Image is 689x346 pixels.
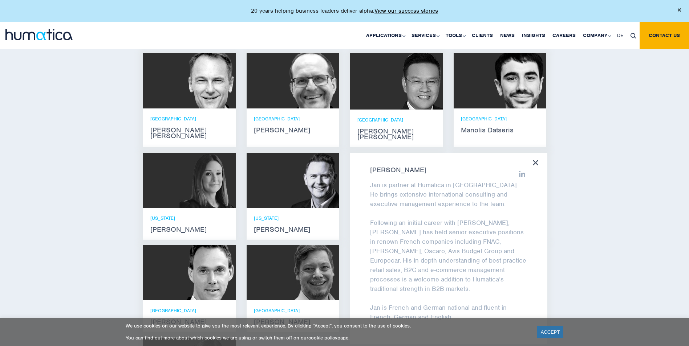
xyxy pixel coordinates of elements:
[254,127,332,133] strong: [PERSON_NAME]
[497,22,518,49] a: News
[179,53,236,108] img: Andros Payne
[461,116,539,122] p: [GEOGRAPHIC_DATA]
[579,22,613,49] a: Company
[150,215,228,221] p: [US_STATE]
[370,218,527,293] p: Following an initial career with [PERSON_NAME], [PERSON_NAME] has held senior executive positions...
[150,127,228,139] strong: [PERSON_NAME] [PERSON_NAME]
[370,167,527,173] strong: [PERSON_NAME]
[617,32,623,38] span: DE
[490,53,546,108] img: Manolis Datseris
[254,308,332,314] p: [GEOGRAPHIC_DATA]
[283,245,339,300] img: Claudio Limacher
[283,53,339,108] img: Marcel Baettig
[370,303,527,322] p: Jan is French and German national and fluent in French, German and English.
[370,180,527,209] p: Jan is partner at Humatica in [GEOGRAPHIC_DATA]. He brings extensive international consulting and...
[362,22,408,49] a: Applications
[518,22,549,49] a: Insights
[251,7,438,15] p: 20 years helping business leaders deliver alpha.
[283,153,339,208] img: Russell Raath
[126,335,528,341] p: You can find out more about which cookies we are using or switch them off on our page.
[254,116,332,122] p: [GEOGRAPHIC_DATA]
[5,29,73,40] img: logo
[126,323,528,329] p: We use cookies on our website to give you the most relevant experience. By clicking “Accept”, you...
[613,22,627,49] a: DE
[640,22,689,49] a: Contact us
[308,335,337,341] a: cookie policy
[179,245,236,300] img: Andreas Knobloch
[254,227,332,232] strong: [PERSON_NAME]
[468,22,497,49] a: Clients
[537,326,564,338] a: ACCEPT
[461,127,539,133] strong: Manolis Datseris
[150,227,228,232] strong: [PERSON_NAME]
[549,22,579,49] a: Careers
[442,22,468,49] a: Tools
[631,33,636,38] img: search_icon
[254,215,332,221] p: [US_STATE]
[150,308,228,314] p: [GEOGRAPHIC_DATA]
[150,116,228,122] p: [GEOGRAPHIC_DATA]
[381,53,443,110] img: Jen Jee Chan
[374,7,438,15] a: View our success stories
[179,153,236,208] img: Melissa Mounce
[357,117,435,123] p: [GEOGRAPHIC_DATA]
[357,128,435,140] strong: [PERSON_NAME] [PERSON_NAME]
[408,22,442,49] a: Services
